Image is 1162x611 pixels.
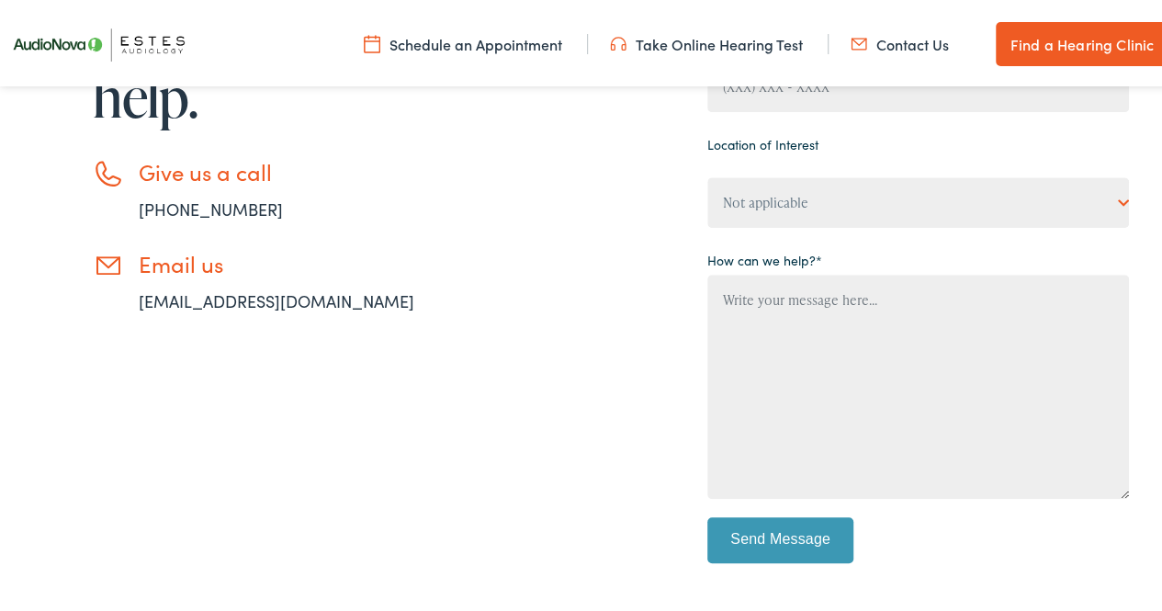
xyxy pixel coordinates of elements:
[364,30,380,51] img: utility icon
[139,194,283,217] a: [PHONE_NUMBER]
[364,30,562,51] a: Schedule an Appointment
[707,131,818,151] label: Location of Interest
[610,30,626,51] img: utility icon
[707,58,1129,108] input: (XXX) XXX - XXXX
[139,155,469,182] h3: Give us a call
[707,514,854,560] input: Send Message
[707,247,822,266] label: How can we help?
[610,30,803,51] a: Take Online Hearing Test
[851,30,867,51] img: utility icon
[851,30,949,51] a: Contact Us
[139,286,414,309] a: [EMAIL_ADDRESS][DOMAIN_NAME]
[139,247,469,274] h3: Email us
